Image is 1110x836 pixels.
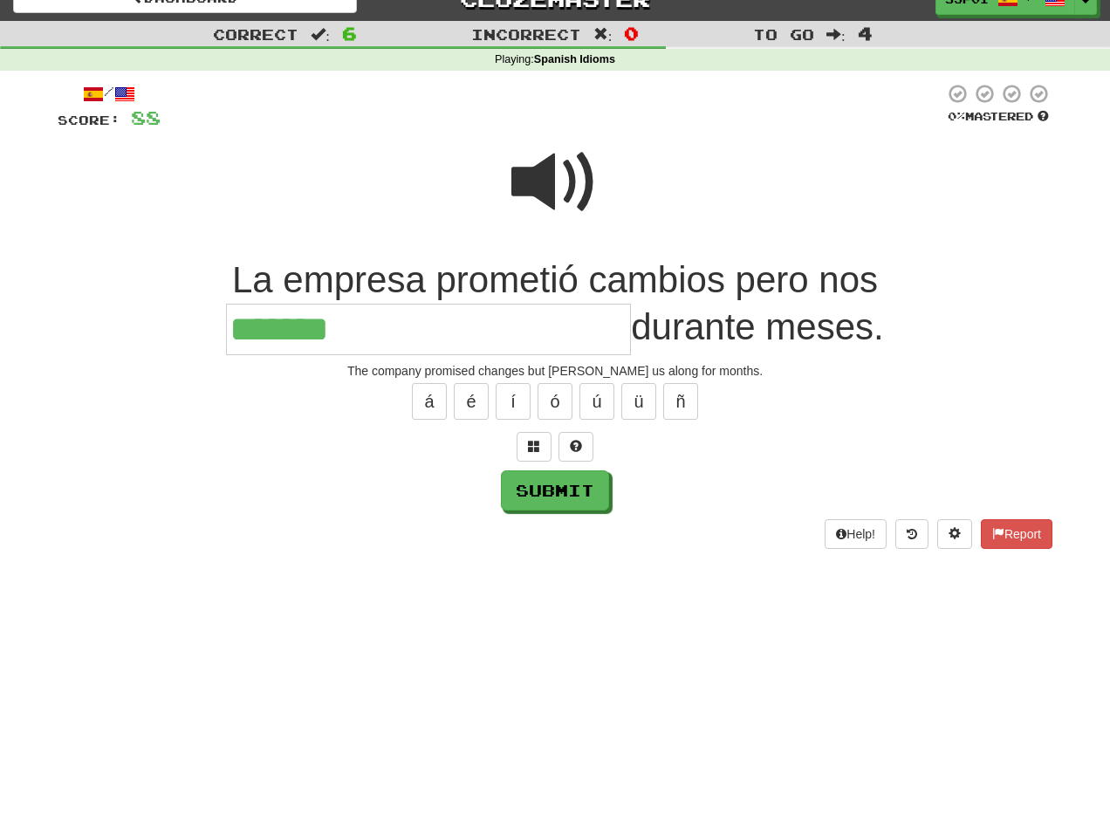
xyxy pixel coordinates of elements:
button: Round history (alt+y) [895,519,928,549]
span: La empresa prometió cambios pero nos [232,259,878,300]
span: : [826,27,846,42]
strong: Spanish Idioms [534,53,615,65]
span: 88 [131,106,161,128]
button: í [496,383,531,420]
span: 6 [342,23,357,44]
span: : [311,27,330,42]
button: ú [579,383,614,420]
button: Switch sentence to multiple choice alt+p [517,432,552,462]
div: Mastered [944,109,1052,125]
div: / [58,83,161,105]
span: durante meses. [631,306,884,347]
span: 4 [858,23,873,44]
span: Incorrect [471,25,581,43]
button: á [412,383,447,420]
div: The company promised changes but [PERSON_NAME] us along for months. [58,362,1052,380]
span: Score: [58,113,120,127]
span: To go [753,25,814,43]
button: ñ [663,383,698,420]
button: é [454,383,489,420]
span: 0 [624,23,639,44]
span: Correct [213,25,298,43]
button: ó [538,383,572,420]
span: 0 % [948,109,965,123]
button: Report [981,519,1052,549]
button: Help! [825,519,887,549]
button: Submit [501,470,609,511]
button: ü [621,383,656,420]
button: Single letter hint - you only get 1 per sentence and score half the points! alt+h [558,432,593,462]
span: : [593,27,613,42]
